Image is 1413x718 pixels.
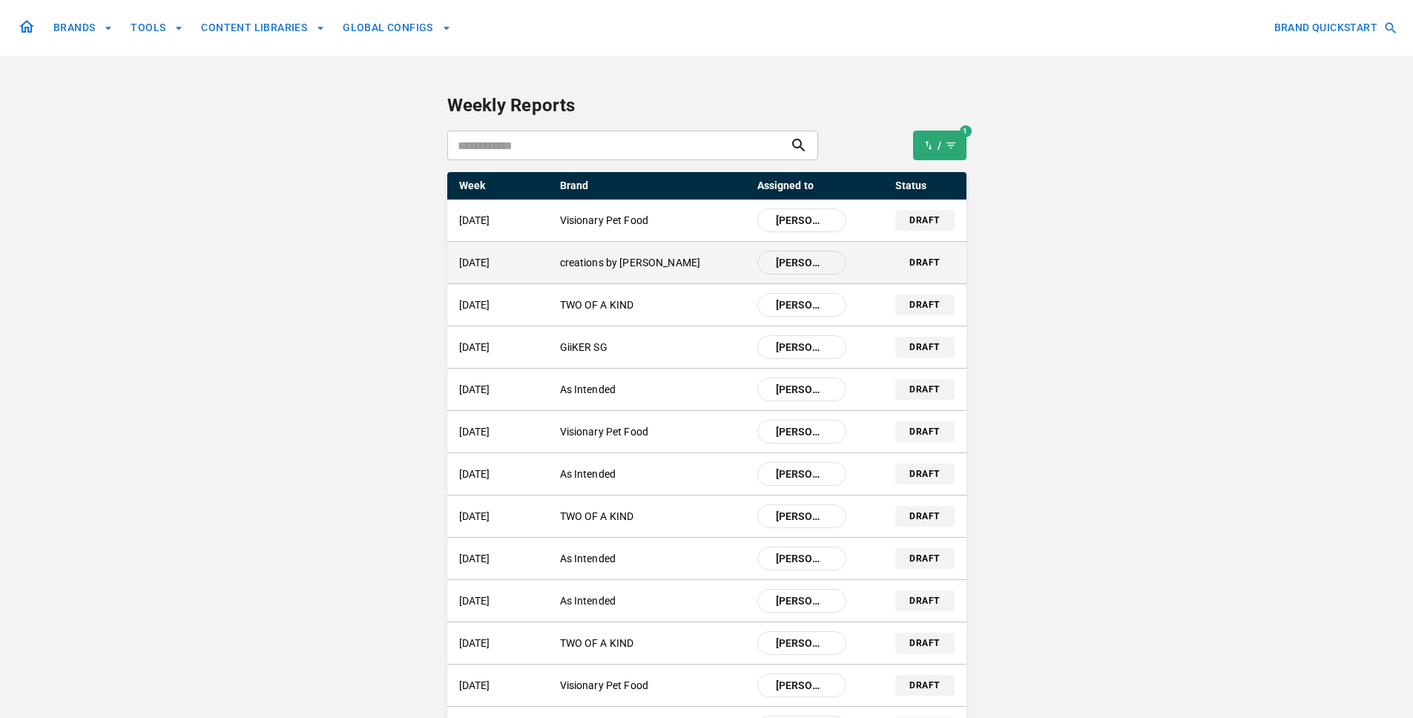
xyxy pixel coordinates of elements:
p: [DATE] [459,636,548,651]
a: [DATE]TWO OF A KIND[PERSON_NAME]draft [447,495,966,537]
p: As Intended [560,467,745,482]
p: draft [909,256,939,269]
p: Weekly Reports [447,92,966,119]
p: [DATE] [459,213,548,228]
p: As Intended [560,382,745,398]
p: draft [909,425,939,438]
p: Week [459,179,548,192]
p: [DATE] [459,424,548,440]
p: [DATE] [459,509,548,524]
p: As Intended [560,551,745,567]
a: [DATE]As Intended[PERSON_NAME]draft [447,538,966,579]
span: [PERSON_NAME] [767,593,837,608]
span: [PERSON_NAME] [767,509,837,524]
p: Status [895,178,955,194]
p: draft [909,383,939,396]
button: GLOBAL CONFIGS [337,14,457,42]
span: [PERSON_NAME] [767,340,837,355]
p: GiiKER SG [560,340,745,355]
p: draft [909,467,939,481]
p: TWO OF A KIND [560,297,745,313]
p: [DATE] [459,297,548,313]
a: [DATE]creations by [PERSON_NAME][PERSON_NAME]draft [447,242,966,283]
p: TWO OF A KIND [560,509,745,524]
p: draft [909,214,939,227]
p: draft [909,340,939,354]
span: [PERSON_NAME] [767,551,837,566]
a: [DATE]TWO OF A KIND[PERSON_NAME]draft [447,622,966,664]
button: TOOLS [125,14,189,42]
p: Brand [560,178,745,194]
a: [DATE]TWO OF A KIND[PERSON_NAME]draft [447,284,966,326]
p: [DATE] [459,593,548,609]
span: [PERSON_NAME] [767,382,837,397]
a: [DATE]As Intended[PERSON_NAME]draft [447,369,966,410]
p: creations by [PERSON_NAME] [560,255,745,271]
button: 1 [913,131,966,160]
p: draft [909,298,939,312]
button: BRANDS [47,14,119,42]
p: Assigned to [757,178,846,194]
p: Visionary Pet Food [560,424,745,440]
span: [PERSON_NAME] [767,678,837,693]
p: [DATE] [459,382,548,398]
p: draft [909,552,939,565]
span: [PERSON_NAME] [767,297,837,312]
span: [PERSON_NAME] [767,213,837,228]
span: [PERSON_NAME] [767,255,837,270]
span: [PERSON_NAME] [767,636,837,651]
p: draft [909,679,939,692]
a: [DATE]As Intended[PERSON_NAME]draft [447,453,966,495]
a: [DATE]Visionary Pet Food[PERSON_NAME]draft [447,411,966,452]
p: [DATE] [459,255,548,271]
span: [PERSON_NAME] [767,467,837,481]
button: CONTENT LIBRARIES [195,14,331,42]
span: [PERSON_NAME] [767,424,837,439]
a: [DATE]Visionary Pet Food[PERSON_NAME]draft [447,200,966,241]
p: As Intended [560,593,745,609]
p: draft [909,510,939,523]
p: [DATE] [459,678,548,694]
p: draft [909,636,939,650]
p: TWO OF A KIND [560,636,745,651]
p: draft [909,594,939,607]
p: [DATE] [459,551,548,567]
div: 1 [960,125,972,137]
p: Visionary Pet Food [560,213,745,228]
p: Visionary Pet Food [560,678,745,694]
a: [DATE]GiiKER SG[PERSON_NAME]draft [447,326,966,368]
p: [DATE] [459,467,548,482]
a: [DATE]As Intended[PERSON_NAME]draft [447,580,966,622]
p: [DATE] [459,340,548,355]
a: [DATE]Visionary Pet Food[PERSON_NAME]draft [447,665,966,706]
button: BRAND QUICKSTART [1268,14,1401,42]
